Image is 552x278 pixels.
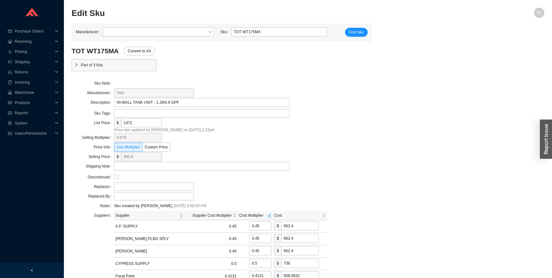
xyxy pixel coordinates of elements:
[268,214,272,217] span: edit
[349,29,364,35] span: Find Sku
[536,8,542,18] span: MT
[15,87,53,98] span: Warehouse
[74,63,78,67] span: right
[8,121,12,125] span: setting
[239,212,272,219] div: Cost Multiplier
[15,128,53,139] span: Users/Permissions
[184,220,238,233] td: 0.45
[8,29,12,33] span: credit-card
[8,111,12,115] span: fund
[184,258,238,270] td: 0.5
[8,70,12,74] span: customer-service
[76,27,103,36] label: Manufacturer
[345,28,368,37] button: Find Sku
[15,57,53,67] span: Shipping
[114,258,184,270] td: CYPRESS SUPPLY
[220,27,231,36] label: Sku
[114,98,290,107] textarea: IN-WALL TANK UNIT - 1.28/0.9 GPF
[88,173,114,182] label: Discontinued
[72,59,157,71] div: Part of 3 Kits
[117,145,140,149] span: Use Multiplier
[15,67,53,77] span: Returns
[274,259,281,268] span: $
[184,211,238,220] th: Supplier Cost Multiplier sortable
[274,246,281,255] span: $
[15,108,53,118] span: Reports
[124,47,155,56] button: Convert to Kit
[87,88,114,97] label: Manufacturer
[94,118,114,127] label: List Price
[114,211,184,220] th: Supplier sortable
[184,233,238,245] td: 0.45
[273,211,327,220] th: Cost sortable
[114,203,327,209] div: Sku created by [PERSON_NAME]
[30,268,34,272] span: left
[100,201,114,210] label: Notes
[15,98,53,108] span: Products
[94,79,114,88] label: Sku Note
[173,204,206,208] i: [DATE] 4:09:50 PM
[186,212,232,219] span: Supplier Cost Multiplier
[86,162,114,171] label: Shipping Note
[15,36,53,47] span: Receiving
[274,212,321,219] span: Cost
[91,98,114,107] label: Description
[114,152,121,161] span: $
[94,109,114,118] label: Sku Tags
[128,48,151,54] span: Convert to Kit
[145,145,168,149] span: Custom Price
[115,212,178,219] span: Supplier
[82,133,114,142] label: Selling Multiplier
[114,127,327,133] div: Price last updated by [PERSON_NAME] on [DATE] 2:22pm
[15,47,53,57] span: Picking
[114,233,184,245] td: [PERSON_NAME] PLBG SPLY
[114,118,121,127] span: $
[94,143,114,152] label: Price Info
[15,26,53,36] span: Purchase Orders
[8,131,12,135] span: idcard
[88,192,114,201] label: Replaced By
[274,234,281,243] span: $
[94,182,114,191] label: Replaces
[72,47,327,56] h3: TOT WT175MA
[94,211,114,220] label: Suppliers
[8,101,12,105] span: read
[8,80,12,84] span: book
[184,245,238,258] td: 0.45
[274,222,281,230] span: $
[114,220,184,233] td: A.F. SUPPLY
[114,245,184,258] td: [PERSON_NAME]
[15,77,53,87] span: Invoicing
[81,62,154,68] span: Part of 3 Kits
[15,118,53,128] span: System
[72,8,426,19] h2: Edit Sku
[88,152,114,161] label: Selling Price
